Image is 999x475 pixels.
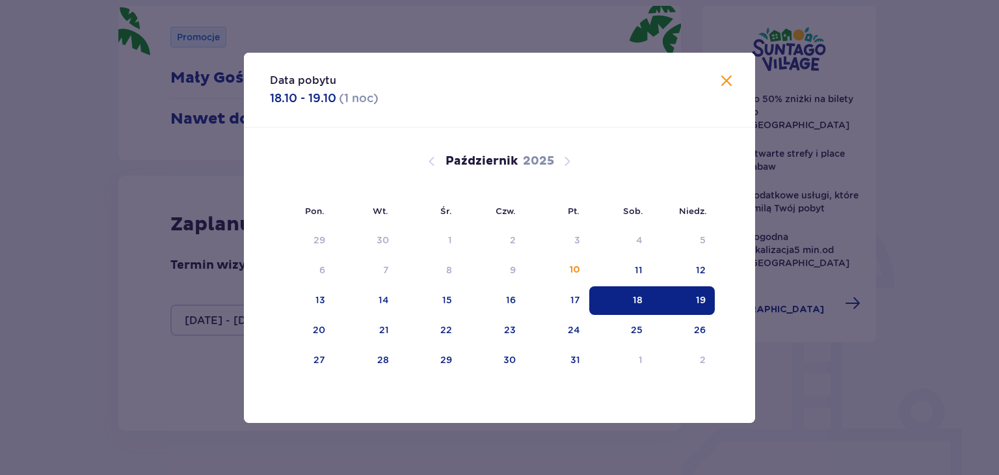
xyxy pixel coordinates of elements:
div: 12 [696,264,706,277]
td: 31 [525,346,589,375]
td: 11 [589,256,652,285]
div: 21 [379,323,389,336]
td: 29 [398,346,461,375]
td: Data niedostępna. poniedziałek, 6 października 2025 [270,256,334,285]
td: Data niedostępna. piątek, 3 października 2025 [525,226,589,255]
div: 13 [315,293,325,306]
div: 27 [313,353,325,366]
td: 25 [589,316,652,345]
div: 19 [696,293,706,306]
td: Data niedostępna. poniedziałek, 29 września 2025 [270,226,334,255]
small: Śr. [440,206,452,216]
td: Data niedostępna. środa, 8 października 2025 [398,256,461,285]
td: 30 [461,346,526,375]
td: 2 [652,346,715,375]
small: Czw. [496,206,516,216]
div: 14 [379,293,389,306]
td: 21 [334,316,399,345]
small: Pon. [305,206,325,216]
td: 23 [461,316,526,345]
div: 2 [700,353,706,366]
div: 23 [504,323,516,336]
td: Data niedostępna. środa, 1 października 2025 [398,226,461,255]
div: 6 [319,264,325,277]
td: 12 [652,256,715,285]
p: Data pobytu [270,74,336,88]
div: 1 [639,353,643,366]
td: 17 [525,286,589,315]
div: 10 [570,264,580,277]
small: Sob. [623,206,643,216]
td: Data niedostępna. czwartek, 9 października 2025 [461,256,526,285]
small: Wt. [373,206,388,216]
td: 13 [270,286,334,315]
p: ( 1 noc ) [339,90,379,106]
td: 28 [334,346,399,375]
button: Zamknij [719,74,734,90]
td: Data niedostępna. niedziela, 5 października 2025 [652,226,715,255]
p: 2025 [523,154,554,169]
div: 2 [510,234,516,247]
div: 28 [377,353,389,366]
div: 26 [694,323,706,336]
div: 3 [574,234,580,247]
div: 29 [313,234,325,247]
div: 7 [383,264,389,277]
p: 18.10 - 19.10 [270,90,336,106]
div: 17 [570,293,580,306]
td: Data zaznaczona. niedziela, 19 października 2025 [652,286,715,315]
button: Poprzedni miesiąc [424,154,440,169]
div: 18 [633,293,643,306]
small: Pt. [568,206,579,216]
div: 24 [568,323,580,336]
div: 11 [635,264,643,277]
div: 25 [631,323,643,336]
div: 9 [510,264,516,277]
td: 10 [525,256,589,285]
div: 15 [442,293,452,306]
p: Październik [446,154,518,169]
div: 22 [440,323,452,336]
td: 26 [652,316,715,345]
td: 27 [270,346,334,375]
small: Niedz. [679,206,707,216]
td: Data niedostępna. wtorek, 7 października 2025 [334,256,399,285]
td: Data niedostępna. czwartek, 2 października 2025 [461,226,526,255]
div: 8 [446,264,452,277]
td: 22 [398,316,461,345]
td: 16 [461,286,526,315]
div: 5 [700,234,706,247]
td: Data niedostępna. wtorek, 30 września 2025 [334,226,399,255]
td: Data zaznaczona. sobota, 18 października 2025 [589,286,652,315]
td: 24 [525,316,589,345]
div: 20 [313,323,325,336]
div: 1 [448,234,452,247]
div: 4 [636,234,643,247]
div: 31 [570,353,580,366]
button: Następny miesiąc [559,154,575,169]
div: 29 [440,353,452,366]
div: 30 [377,234,389,247]
div: 16 [506,293,516,306]
div: 30 [503,353,516,366]
td: 1 [589,346,652,375]
td: Data niedostępna. sobota, 4 października 2025 [589,226,652,255]
td: 14 [334,286,399,315]
td: 15 [398,286,461,315]
td: 20 [270,316,334,345]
